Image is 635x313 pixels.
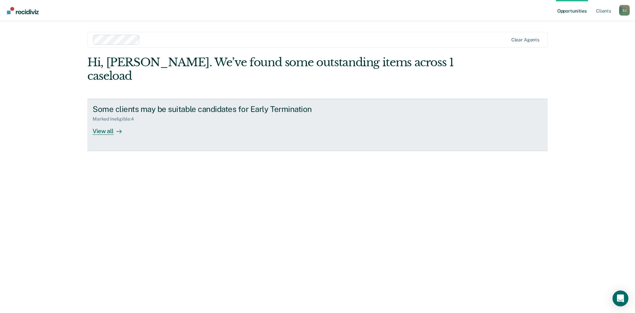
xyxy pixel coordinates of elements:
div: Clear agents [511,37,539,43]
div: View all [93,122,130,135]
div: Hi, [PERSON_NAME]. We’ve found some outstanding items across 1 caseload [87,56,456,83]
img: Recidiviz [7,7,39,14]
a: Some clients may be suitable candidates for Early TerminationMarked Ineligible:4View all [87,99,548,151]
div: Marked Ineligible : 4 [93,116,139,122]
div: S J [619,5,630,16]
div: Open Intercom Messenger [613,290,628,306]
div: Some clients may be suitable candidates for Early Termination [93,104,325,114]
button: Profile dropdown button [619,5,630,16]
